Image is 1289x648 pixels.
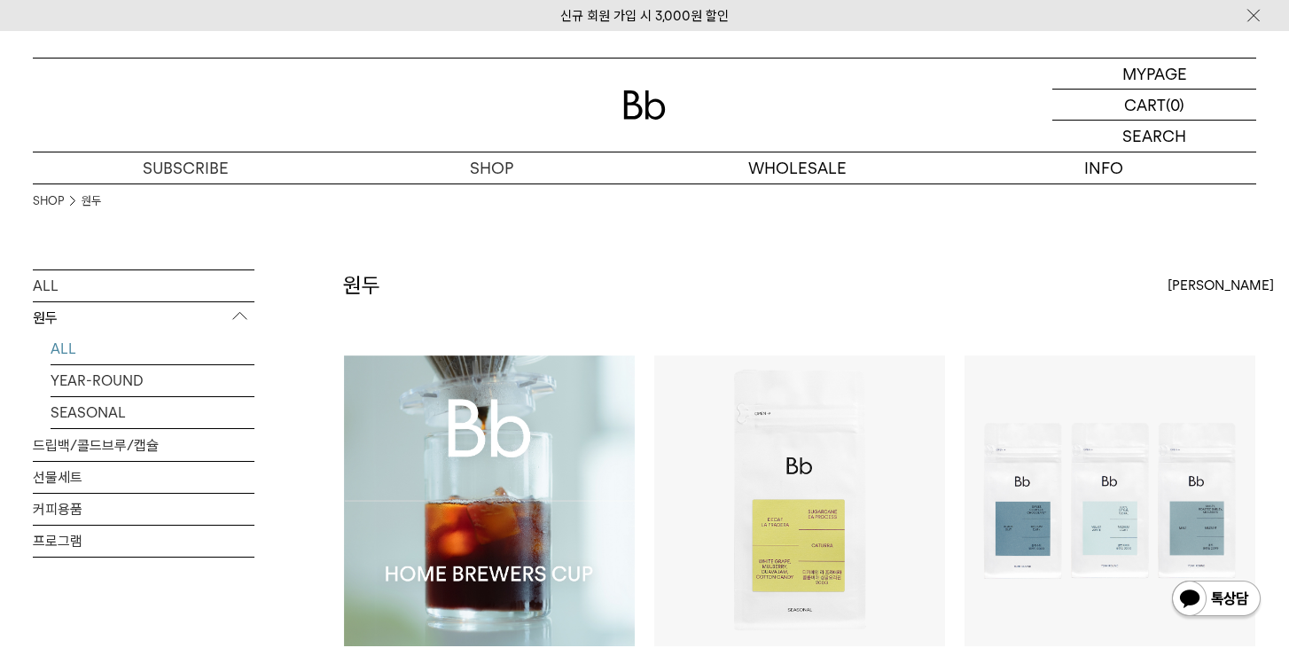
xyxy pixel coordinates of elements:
[1052,90,1256,121] a: CART (0)
[33,302,254,334] p: 원두
[654,355,945,646] img: 콜롬비아 라 프라데라 디카페인
[33,494,254,525] a: 커피용품
[82,192,101,210] a: 원두
[339,152,644,183] a: SHOP
[344,355,635,646] img: Bb 홈 브루어스 컵
[1170,579,1262,621] img: 카카오톡 채널 1:1 채팅 버튼
[33,270,254,301] a: ALL
[33,192,64,210] a: SHOP
[1122,121,1186,152] p: SEARCH
[33,430,254,461] a: 드립백/콜드브루/캡슐
[1168,275,1274,296] span: [PERSON_NAME]
[51,365,254,396] a: YEAR-ROUND
[33,526,254,557] a: 프로그램
[33,152,339,183] a: SUBSCRIBE
[644,152,950,183] p: WHOLESALE
[950,152,1256,183] p: INFO
[1122,59,1187,89] p: MYPAGE
[560,8,729,24] a: 신규 회원 가입 시 3,000원 할인
[965,355,1255,646] img: 블렌드 커피 3종 (각 200g x3)
[51,333,254,364] a: ALL
[343,270,380,301] h2: 원두
[623,90,666,120] img: 로고
[1166,90,1184,120] p: (0)
[1124,90,1166,120] p: CART
[1052,59,1256,90] a: MYPAGE
[51,397,254,428] a: SEASONAL
[33,462,254,493] a: 선물세트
